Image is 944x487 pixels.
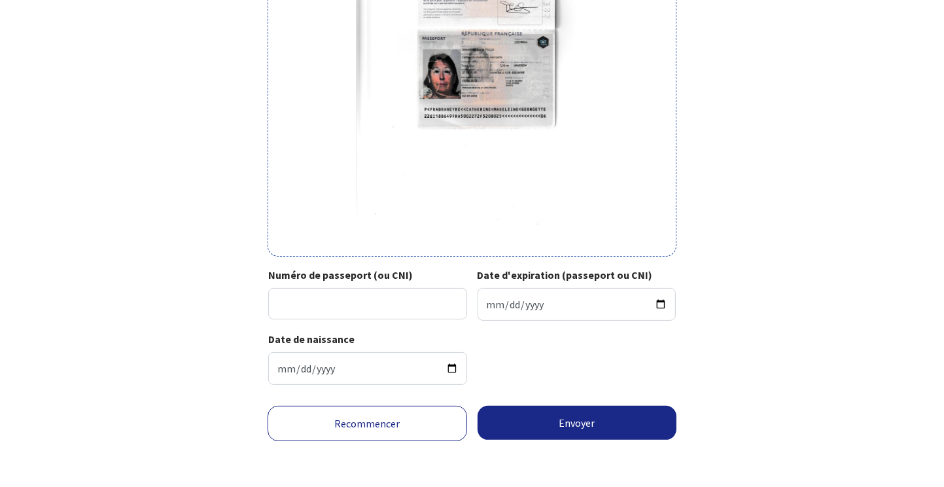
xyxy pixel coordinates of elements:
[268,268,413,281] strong: Numéro de passeport (ou CNI)
[268,406,467,441] a: Recommencer
[478,406,677,440] button: Envoyer
[478,268,653,281] strong: Date d'expiration (passeport ou CNI)
[268,333,355,346] strong: Date de naissance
